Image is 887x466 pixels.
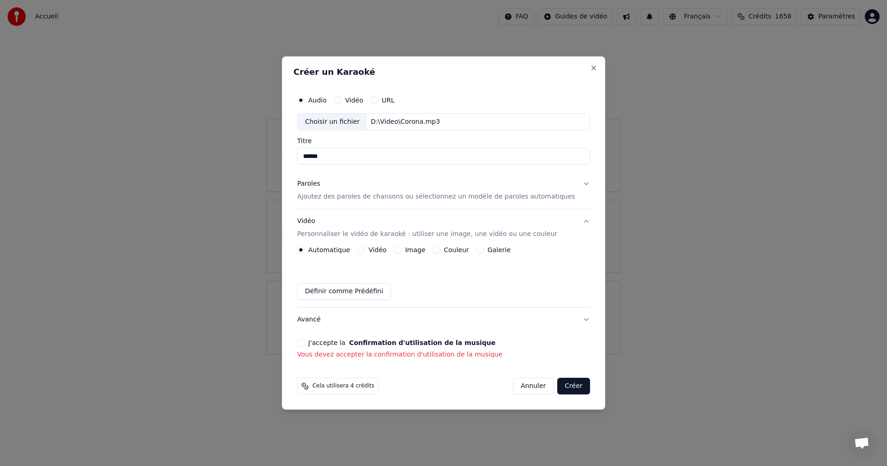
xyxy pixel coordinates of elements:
label: Titre [297,138,590,145]
button: J'accepte la [349,339,496,346]
h2: Créer un Karaoké [293,68,594,76]
button: VidéoPersonnaliser le vidéo de karaoké : utiliser une image, une vidéo ou une couleur [297,210,590,247]
div: D:\Video\Corona.mp3 [367,117,444,127]
button: Définir comme Prédéfini [297,283,391,300]
label: Galerie [487,247,510,253]
p: Vous devez accepter la confirmation d'utilisation de la musique [297,350,590,359]
button: Annuler [513,378,553,394]
button: Avancé [297,308,590,332]
label: Vidéo [345,97,363,103]
div: Paroles [297,180,320,189]
label: Vidéo [369,247,387,253]
button: ParolesAjoutez des paroles de chansons ou sélectionnez un modèle de paroles automatiques [297,172,590,209]
label: Image [405,247,425,253]
p: Personnaliser le vidéo de karaoké : utiliser une image, une vidéo ou une couleur [297,230,557,239]
label: Couleur [444,247,469,253]
button: Créer [558,378,590,394]
p: Ajoutez des paroles de chansons ou sélectionnez un modèle de paroles automatiques [297,193,575,202]
div: Choisir un fichier [298,114,367,130]
div: VidéoPersonnaliser le vidéo de karaoké : utiliser une image, une vidéo ou une couleur [297,246,590,307]
label: Audio [308,97,327,103]
label: URL [382,97,395,103]
div: Vidéo [297,217,557,239]
span: Cela utilisera 4 crédits [312,382,374,390]
label: Automatique [308,247,350,253]
label: J'accepte la [308,339,495,346]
